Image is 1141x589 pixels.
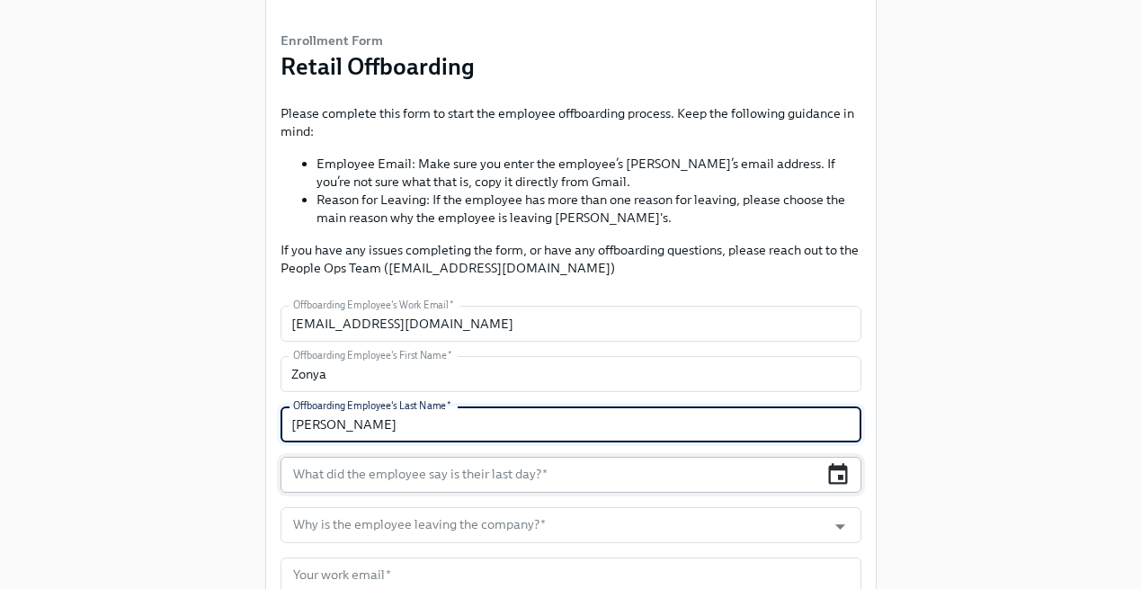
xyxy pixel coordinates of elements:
[316,191,861,227] li: Reason for Leaving: If the employee has more than one reason for leaving, please choose the main ...
[281,104,861,140] p: Please complete this form to start the employee offboarding process. Keep the following guidance ...
[316,155,861,191] li: Employee Email: Make sure you enter the employee’s [PERSON_NAME]’s email address. If you’re not s...
[281,50,475,83] h3: Retail Offboarding
[281,31,475,50] h6: Enrollment Form
[281,457,819,493] input: MM/DD/YYYY
[826,513,854,540] button: Open
[281,241,861,277] p: If you have any issues completing the form, or have any offboarding questions, please reach out t...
